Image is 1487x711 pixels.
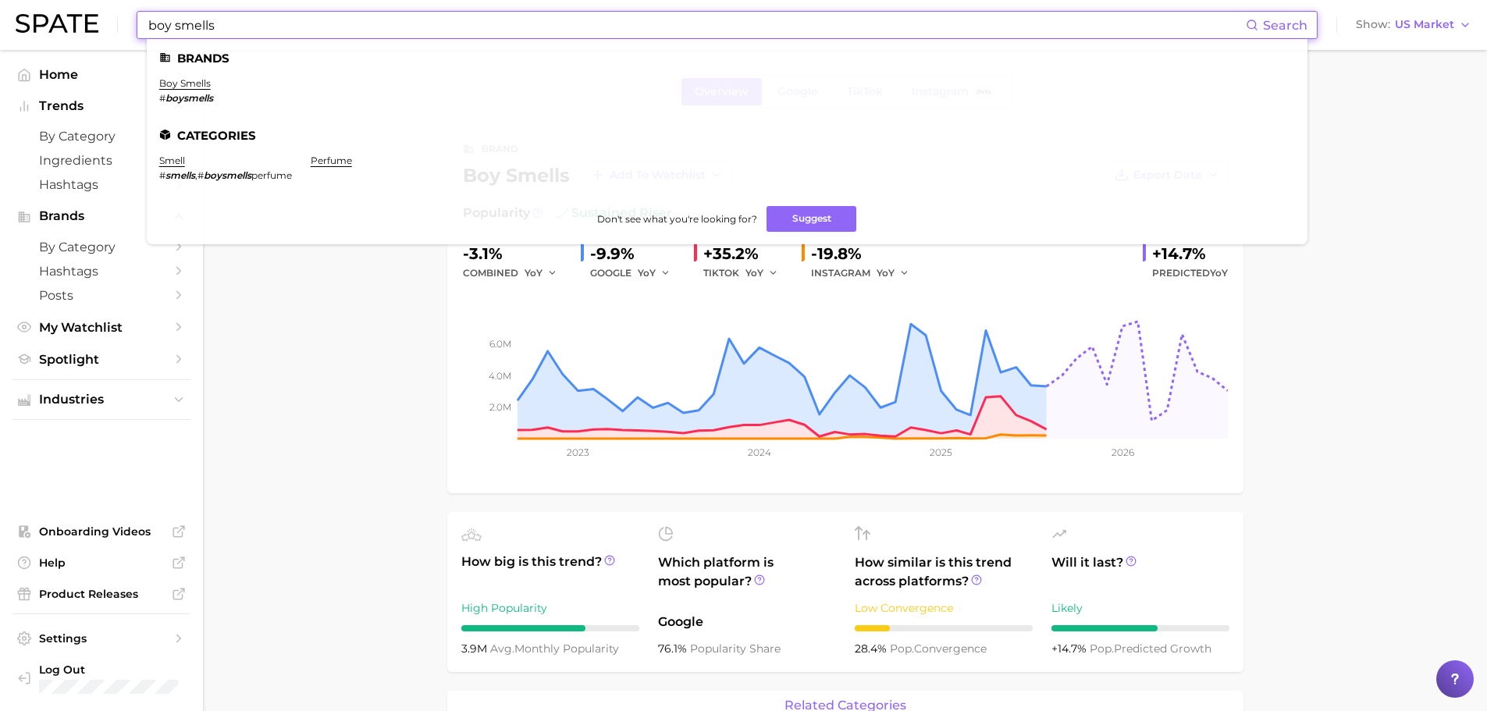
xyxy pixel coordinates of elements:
[159,169,292,181] div: ,
[12,315,190,340] a: My Watchlist
[1210,267,1228,279] span: YoY
[16,14,98,33] img: SPATE
[890,642,987,656] span: convergence
[159,155,185,166] a: smell
[12,235,190,259] a: by Category
[12,551,190,574] a: Help
[39,663,239,677] span: Log Out
[251,169,292,181] span: perfume
[39,129,164,144] span: by Category
[747,446,770,458] tspan: 2024
[39,240,164,254] span: by Category
[165,169,195,181] em: smells
[12,204,190,228] button: Brands
[1352,15,1475,35] button: ShowUS Market
[525,264,558,283] button: YoY
[811,241,920,266] div: -19.8%
[877,266,895,279] span: YoY
[811,264,920,283] div: INSTAGRAM
[703,264,789,283] div: TIKTOK
[204,169,251,181] em: boysmells
[658,553,836,605] span: Which platform is most popular?
[12,658,190,699] a: Log out. Currently logged in with e-mail jpascucci@yellowwoodpartners.com.
[855,625,1033,631] div: 2 / 10
[1051,553,1229,591] span: Will it last?
[39,352,164,367] span: Spotlight
[1051,642,1090,656] span: +14.7%
[1051,625,1229,631] div: 6 / 10
[39,393,164,407] span: Industries
[658,642,690,656] span: 76.1%
[39,556,164,570] span: Help
[855,599,1033,617] div: Low Convergence
[1152,241,1228,266] div: +14.7%
[39,67,164,82] span: Home
[463,264,568,283] div: combined
[39,320,164,335] span: My Watchlist
[1152,264,1228,283] span: Predicted
[12,148,190,172] a: Ingredients
[767,206,856,232] button: Suggest
[1090,642,1211,656] span: predicted growth
[39,631,164,645] span: Settings
[461,599,639,617] div: High Popularity
[690,642,781,656] span: popularity share
[930,446,952,458] tspan: 2025
[590,264,681,283] div: GOOGLE
[638,264,671,283] button: YoY
[490,642,619,656] span: monthly popularity
[12,283,190,308] a: Posts
[39,524,164,539] span: Onboarding Videos
[39,264,164,279] span: Hashtags
[159,92,165,104] span: #
[12,124,190,148] a: by Category
[39,99,164,113] span: Trends
[1111,446,1133,458] tspan: 2026
[165,92,213,104] em: boysmells
[12,582,190,606] a: Product Releases
[12,520,190,543] a: Onboarding Videos
[39,587,164,601] span: Product Releases
[1090,642,1114,656] abbr: popularity index
[39,153,164,168] span: Ingredients
[463,241,568,266] div: -3.1%
[703,241,789,266] div: +35.2%
[658,613,836,631] span: Google
[567,446,589,458] tspan: 2023
[39,177,164,192] span: Hashtags
[12,172,190,197] a: Hashtags
[159,129,1295,142] li: Categories
[159,169,165,181] span: #
[147,12,1246,38] input: Search here for a brand, industry, or ingredient
[159,52,1295,65] li: Brands
[461,642,490,656] span: 3.9m
[1356,20,1390,29] span: Show
[855,553,1033,591] span: How similar is this trend across platforms?
[745,266,763,279] span: YoY
[12,259,190,283] a: Hashtags
[1263,18,1307,33] span: Search
[12,62,190,87] a: Home
[311,155,352,166] a: perfume
[197,169,204,181] span: #
[12,94,190,118] button: Trends
[12,388,190,411] button: Industries
[877,264,910,283] button: YoY
[461,625,639,631] div: 7 / 10
[159,77,211,89] a: boy smells
[490,642,514,656] abbr: average
[39,288,164,303] span: Posts
[1395,20,1454,29] span: US Market
[525,266,543,279] span: YoY
[890,642,914,656] abbr: popularity index
[597,213,757,225] span: Don't see what you're looking for?
[638,266,656,279] span: YoY
[855,642,890,656] span: 28.4%
[461,553,639,591] span: How big is this trend?
[1051,599,1229,617] div: Likely
[745,264,779,283] button: YoY
[12,627,190,650] a: Settings
[39,209,164,223] span: Brands
[12,347,190,371] a: Spotlight
[590,241,681,266] div: -9.9%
